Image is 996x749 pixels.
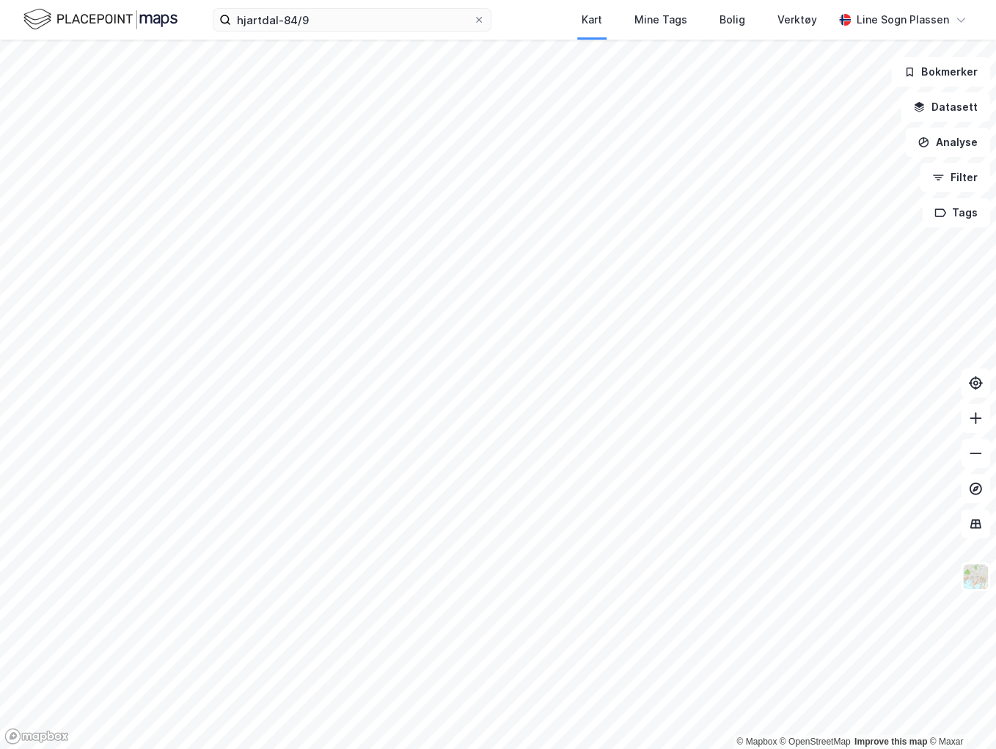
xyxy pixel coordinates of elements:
[920,163,990,192] button: Filter
[231,9,473,31] input: Søk på adresse, matrikkel, gårdeiere, leietakere eller personer
[923,679,996,749] div: Kontrollprogram for chat
[891,57,990,87] button: Bokmerker
[780,737,851,747] a: OpenStreetMap
[901,92,990,122] button: Datasett
[962,563,989,591] img: Z
[777,11,817,29] div: Verktøy
[922,198,990,227] button: Tags
[634,11,687,29] div: Mine Tags
[857,11,949,29] div: Line Sogn Plassen
[23,7,177,32] img: logo.f888ab2527a4732fd821a326f86c7f29.svg
[582,11,602,29] div: Kart
[736,737,777,747] a: Mapbox
[854,737,927,747] a: Improve this map
[923,679,996,749] iframe: Chat Widget
[719,11,745,29] div: Bolig
[905,128,990,157] button: Analyse
[4,728,69,745] a: Mapbox homepage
